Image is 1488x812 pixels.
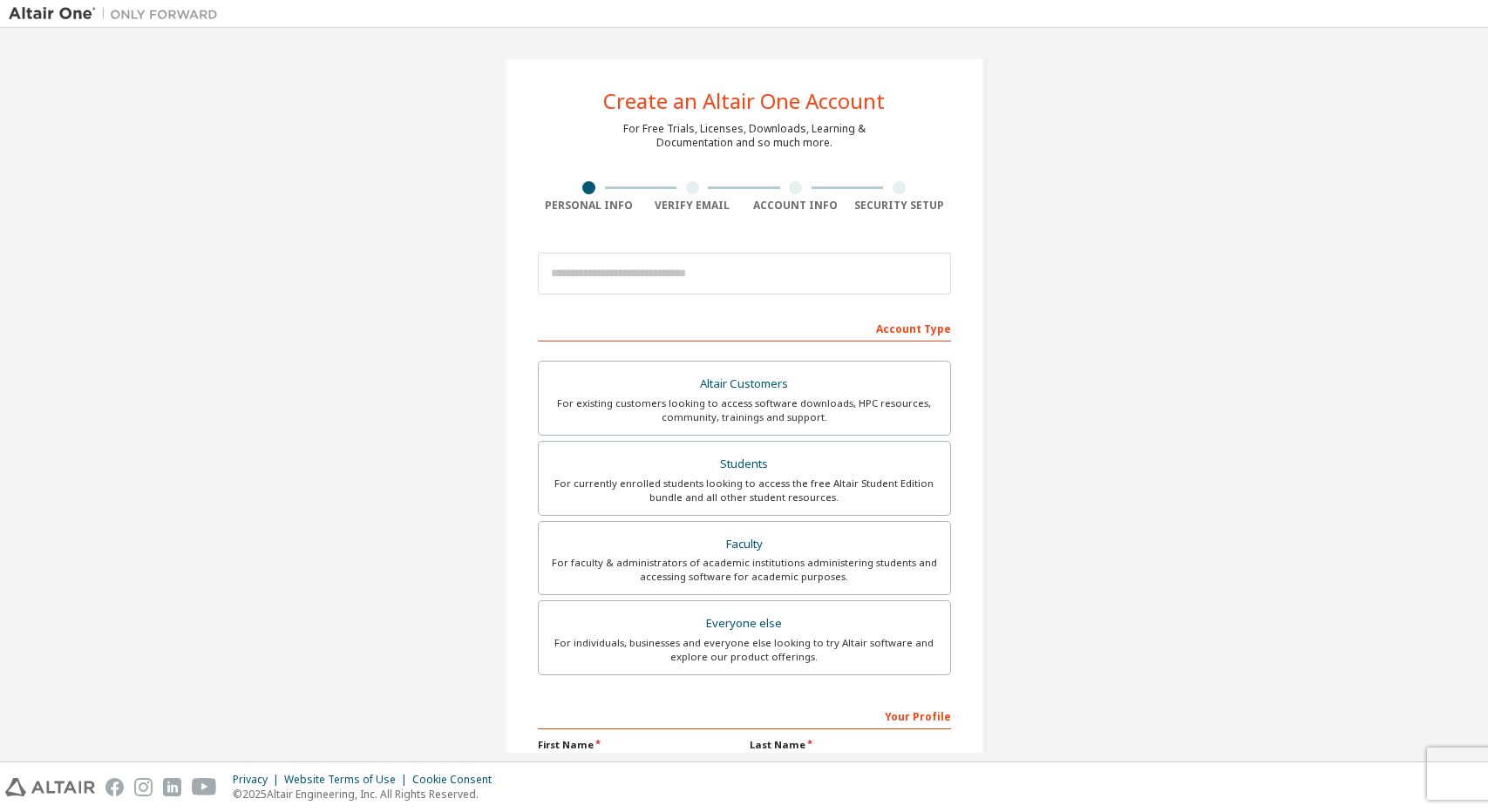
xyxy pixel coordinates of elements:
[412,773,502,787] div: Cookie Consent
[549,636,940,664] div: For individuals, businesses and everyone else looking to try Altair software and explore our prod...
[233,787,502,802] p: © 2025 Altair Engineering, Inc. All Rights Reserved.
[538,738,739,752] label: First Name
[134,778,153,796] img: instagram.svg
[603,91,885,112] div: Create an Altair One Account
[5,778,95,796] img: altair_logo.svg
[549,612,940,636] div: Everyone else
[549,372,940,396] div: Altair Customers
[105,778,124,796] img: facebook.svg
[549,452,940,477] div: Students
[750,738,951,752] label: Last Name
[192,778,217,796] img: youtube.svg
[284,773,412,787] div: Website Terms of Use
[623,122,866,150] div: For Free Trials, Licenses, Downloads, Learning & Documentation and so much more.
[163,778,181,796] img: linkedin.svg
[538,199,642,213] div: Personal Info
[549,556,940,584] div: For faculty & administrators of academic institutions administering students and accessing softwa...
[9,5,227,23] img: Altair One
[744,199,848,213] div: Account Info
[549,477,940,504] div: For currently enrolled students looking to access the free Altair Student Edition bundle and all ...
[538,701,951,729] div: Your Profile
[641,199,744,213] div: Verify Email
[549,396,940,424] div: For existing customers looking to access software downloads, HPC resources, community, trainings ...
[549,532,940,557] div: Faculty
[233,773,284,787] div: Privacy
[538,314,951,342] div: Account Type
[847,199,951,213] div: Security Setup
